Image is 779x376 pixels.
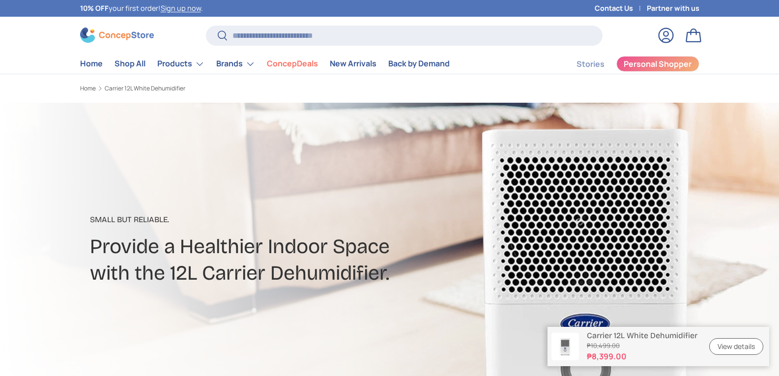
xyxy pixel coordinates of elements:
[647,3,699,14] a: Partner with us
[553,54,699,74] nav: Secondary
[90,233,467,287] h2: Provide a Healthier Indoor Space with the 12L Carrier Dehumidifier.
[115,54,145,73] a: Shop All
[577,55,605,74] a: Stories
[80,86,96,91] a: Home
[388,54,450,73] a: Back by Demand
[90,214,467,226] p: Small But Reliable.
[587,331,697,340] p: Carrier 12L White Dehumidifier
[330,54,376,73] a: New Arrivals
[157,54,204,74] a: Products
[595,3,647,14] a: Contact Us
[105,86,185,91] a: Carrier 12L White Dehumidifier
[587,350,697,362] strong: ₱8,399.00
[551,333,579,360] img: carrier-dehumidifier-12-liter-full-view-concepstore
[80,84,408,93] nav: Breadcrumbs
[587,341,697,350] s: ₱10,499.00
[267,54,318,73] a: ConcepDeals
[80,28,154,43] img: ConcepStore
[80,54,103,73] a: Home
[216,54,255,74] a: Brands
[151,54,210,74] summary: Products
[709,338,763,355] a: View details
[624,60,692,68] span: Personal Shopper
[80,3,203,14] p: your first order! .
[161,3,201,13] a: Sign up now
[80,54,450,74] nav: Primary
[210,54,261,74] summary: Brands
[80,3,109,13] strong: 10% OFF
[616,56,699,72] a: Personal Shopper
